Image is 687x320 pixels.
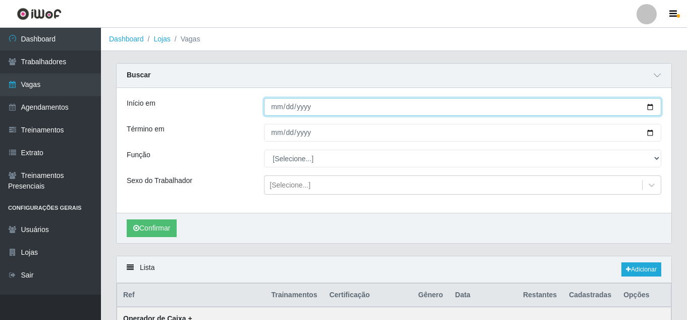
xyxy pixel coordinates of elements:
[617,284,671,307] th: Opções
[621,262,661,277] a: Adicionar
[117,256,671,283] div: Lista
[412,284,449,307] th: Gênero
[127,219,177,237] button: Confirmar
[17,8,62,20] img: CoreUI Logo
[127,71,150,79] strong: Buscar
[127,98,155,109] label: Início em
[117,284,266,307] th: Ref
[153,35,170,43] a: Lojas
[127,150,150,160] label: Função
[563,284,617,307] th: Cadastradas
[127,124,165,134] label: Término em
[517,284,563,307] th: Restantes
[127,175,192,186] label: Sexo do Trabalhador
[265,284,323,307] th: Trainamentos
[264,98,661,116] input: 00/00/0000
[270,180,310,191] div: [Selecione...]
[323,284,412,307] th: Certificação
[264,124,661,142] input: 00/00/0000
[171,34,200,44] li: Vagas
[449,284,517,307] th: Data
[101,28,687,51] nav: breadcrumb
[109,35,144,43] a: Dashboard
